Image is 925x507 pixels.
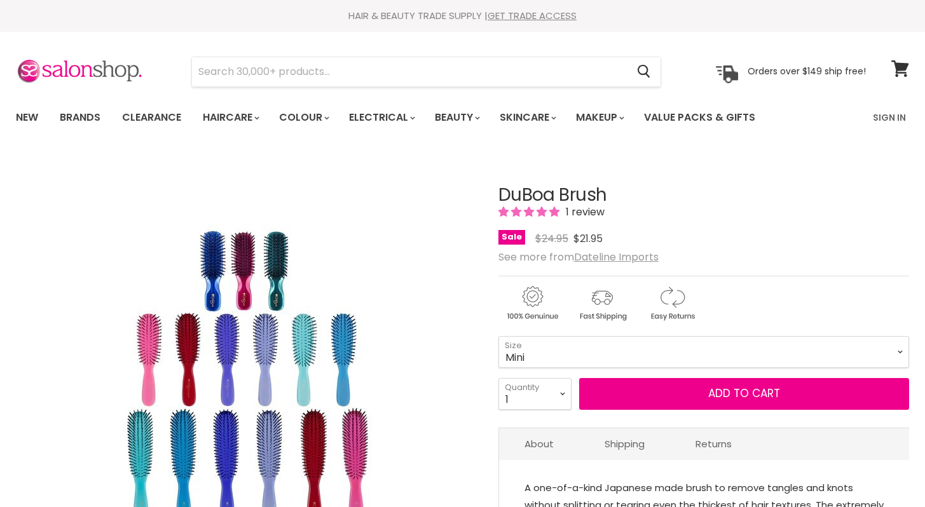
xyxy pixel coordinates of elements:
[568,284,636,323] img: shipping.gif
[192,57,627,86] input: Search
[865,104,914,131] a: Sign In
[638,284,706,323] img: returns.gif
[339,104,423,131] a: Electrical
[6,99,815,136] ul: Main menu
[579,428,670,459] a: Shipping
[748,65,866,77] p: Orders over $149 ship free!
[627,57,661,86] button: Search
[6,104,48,131] a: New
[634,104,765,131] a: Value Packs & Gifts
[574,250,659,264] a: Dateline Imports
[670,428,757,459] a: Returns
[498,378,572,410] select: Quantity
[193,104,267,131] a: Haircare
[498,250,659,264] span: See more from
[270,104,337,131] a: Colour
[498,186,909,205] h1: DuBoa Brush
[499,428,579,459] a: About
[535,231,568,246] span: $24.95
[490,104,564,131] a: Skincare
[498,230,525,245] span: Sale
[708,386,780,401] span: Add to cart
[488,9,577,22] a: GET TRADE ACCESS
[50,104,110,131] a: Brands
[425,104,488,131] a: Beauty
[566,104,632,131] a: Makeup
[191,57,661,87] form: Product
[579,378,909,410] button: Add to cart
[562,205,605,219] span: 1 review
[113,104,191,131] a: Clearance
[498,205,562,219] span: 5.00 stars
[573,231,603,246] span: $21.95
[498,284,566,323] img: genuine.gif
